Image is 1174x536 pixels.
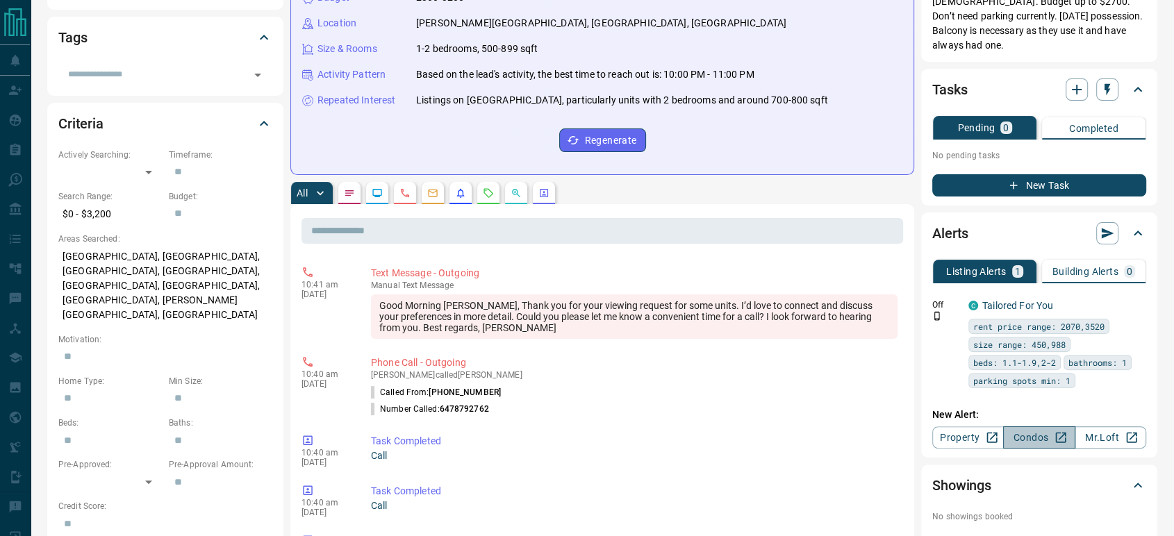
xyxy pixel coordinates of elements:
[973,374,1070,387] span: parking spots min: 1
[932,174,1146,196] button: New Task
[511,187,522,199] svg: Opportunities
[301,498,350,508] p: 10:40 am
[416,67,754,82] p: Based on the lead's activity, the best time to reach out is: 10:00 PM - 11:00 PM
[301,369,350,379] p: 10:40 am
[58,203,162,226] p: $0 - $3,200
[1127,267,1132,276] p: 0
[968,301,978,310] div: condos.ca
[932,222,968,244] h2: Alerts
[932,474,991,496] h2: Showings
[317,93,395,108] p: Repeated Interest
[932,510,1146,523] p: No showings booked
[1003,426,1075,449] a: Condos
[399,187,411,199] svg: Calls
[559,128,646,152] button: Regenerate
[169,375,272,387] p: Min Size:
[371,266,898,280] p: Text Message - Outgoing
[301,379,350,389] p: [DATE]
[301,508,350,517] p: [DATE]
[301,290,350,299] p: [DATE]
[58,245,272,326] p: [GEOGRAPHIC_DATA], [GEOGRAPHIC_DATA], [GEOGRAPHIC_DATA], [GEOGRAPHIC_DATA], [GEOGRAPHIC_DATA], [G...
[58,375,162,387] p: Home Type:
[169,190,272,203] p: Budget:
[317,42,377,56] p: Size & Rooms
[1075,426,1146,449] a: Mr.Loft
[932,145,1146,166] p: No pending tasks
[317,16,356,31] p: Location
[483,187,494,199] svg: Requests
[440,404,489,414] span: 6478792762
[58,233,272,245] p: Areas Searched:
[455,187,466,199] svg: Listing Alerts
[301,280,350,290] p: 10:41 am
[416,16,786,31] p: [PERSON_NAME][GEOGRAPHIC_DATA], [GEOGRAPHIC_DATA], [GEOGRAPHIC_DATA]
[371,280,898,290] p: Text Message
[58,458,162,471] p: Pre-Approved:
[416,42,538,56] p: 1-2 bedrooms, 500-899 sqft
[58,112,104,135] h2: Criteria
[297,188,308,198] p: All
[371,294,898,339] div: Good Morning [PERSON_NAME], Thank you for your viewing request for some units. I’d love to connec...
[58,417,162,429] p: Beds:
[982,300,1053,311] a: Tailored For You
[973,355,1056,369] span: beds: 1.1-1.9,2-2
[932,217,1146,250] div: Alerts
[169,417,272,429] p: Baths:
[372,187,383,199] svg: Lead Browsing Activity
[932,78,967,101] h2: Tasks
[371,434,898,449] p: Task Completed
[317,67,386,82] p: Activity Pattern
[973,337,1066,351] span: size range: 450,988
[371,386,501,399] p: Called From:
[416,93,828,108] p: Listings on [GEOGRAPHIC_DATA], particularly units with 2 bedrooms and around 700-800 sqft
[169,149,272,161] p: Timeframe:
[932,299,960,311] p: Off
[58,26,87,49] h2: Tags
[1015,267,1020,276] p: 1
[973,319,1105,333] span: rent price range: 2070,3520
[301,448,350,458] p: 10:40 am
[58,107,272,140] div: Criteria
[301,458,350,467] p: [DATE]
[371,280,400,290] span: manual
[371,370,898,380] p: [PERSON_NAME] called [PERSON_NAME]
[957,123,995,133] p: Pending
[932,426,1004,449] a: Property
[1069,124,1118,133] p: Completed
[58,149,162,161] p: Actively Searching:
[1052,267,1118,276] p: Building Alerts
[946,267,1007,276] p: Listing Alerts
[932,408,1146,422] p: New Alert:
[169,458,272,471] p: Pre-Approval Amount:
[344,187,355,199] svg: Notes
[58,500,272,512] p: Credit Score:
[932,311,942,321] svg: Push Notification Only
[58,333,272,346] p: Motivation:
[371,499,898,513] p: Call
[248,65,267,85] button: Open
[932,469,1146,502] div: Showings
[1003,123,1009,133] p: 0
[1068,355,1127,369] span: bathrooms: 1
[429,387,501,397] span: [PHONE_NUMBER]
[371,484,898,499] p: Task Completed
[932,73,1146,106] div: Tasks
[538,187,549,199] svg: Agent Actions
[427,187,438,199] svg: Emails
[58,21,272,54] div: Tags
[371,449,898,463] p: Call
[371,355,898,370] p: Phone Call - Outgoing
[371,403,489,415] p: Number Called:
[58,190,162,203] p: Search Range:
